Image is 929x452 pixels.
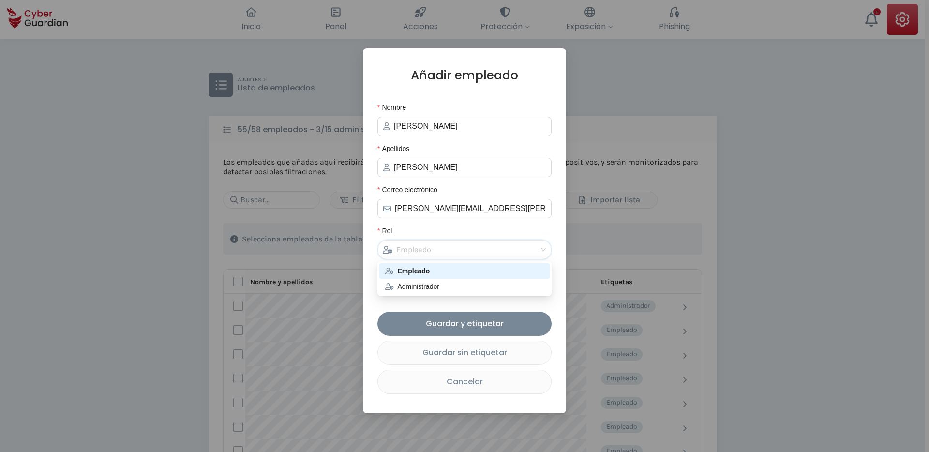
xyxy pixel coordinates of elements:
label: Rol [377,226,399,236]
input: Nombre [394,121,546,132]
div: Empleado [383,241,538,259]
label: Apellidos [377,143,416,154]
h1: Añadir empleado [377,68,552,83]
button: Cancelar [377,370,552,394]
button: Guardar sin etiquetar [377,341,552,365]
label: Nombre [377,102,413,113]
div: Guardar y etiquetar [385,317,544,330]
div: Administrador [385,281,544,292]
div: Empleado [385,266,544,276]
div: Guardar sin etiquetar [385,347,544,359]
button: Guardar y etiquetar [377,312,552,336]
input: Apellidos [394,162,546,173]
input: Correo electrónico [395,203,546,214]
label: Correo electrónico [377,184,444,195]
div: Cancelar [385,376,544,388]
